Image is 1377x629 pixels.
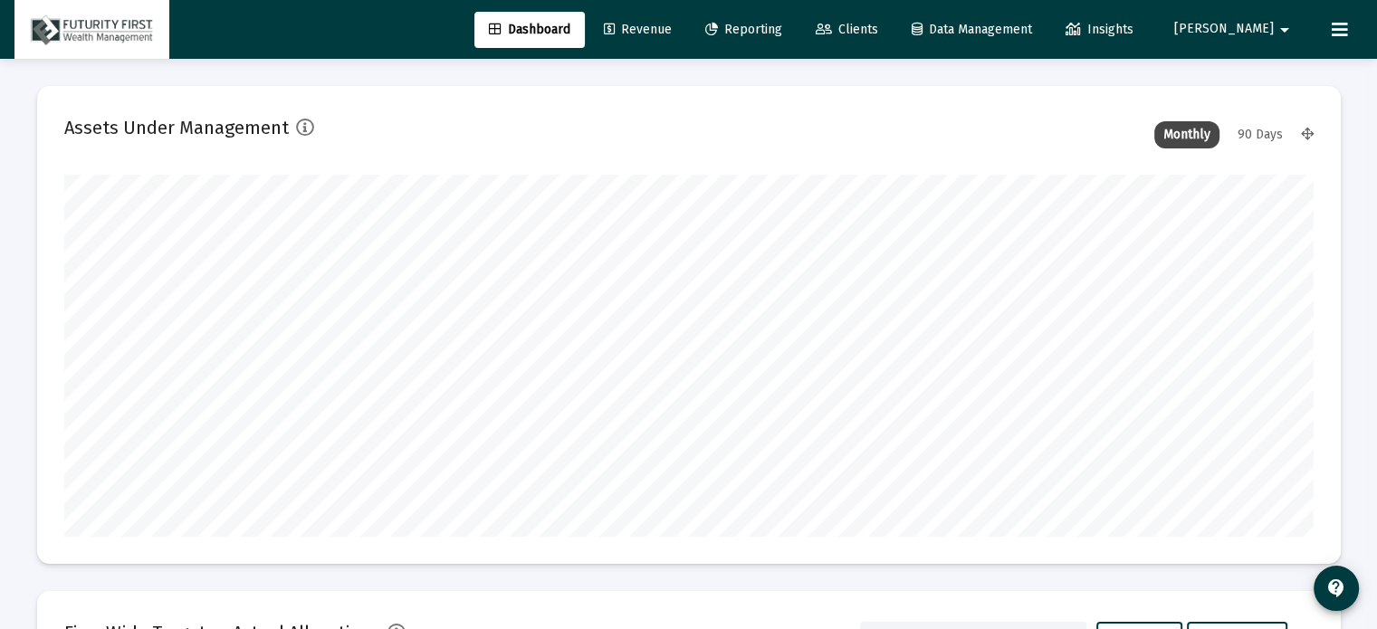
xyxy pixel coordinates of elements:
span: [PERSON_NAME] [1174,22,1274,37]
a: Dashboard [474,12,585,48]
mat-icon: contact_support [1325,577,1347,599]
a: Insights [1051,12,1148,48]
h2: Assets Under Management [64,113,289,142]
span: Dashboard [489,22,570,37]
mat-icon: arrow_drop_down [1274,12,1296,48]
a: Data Management [897,12,1047,48]
span: Insights [1066,22,1133,37]
a: Clients [801,12,893,48]
div: 90 Days [1229,121,1292,148]
span: Reporting [705,22,782,37]
span: Data Management [912,22,1032,37]
button: [PERSON_NAME] [1152,11,1317,47]
a: Reporting [691,12,797,48]
img: Dashboard [28,12,156,48]
div: Monthly [1154,121,1219,148]
span: Clients [816,22,878,37]
a: Revenue [589,12,686,48]
span: Revenue [604,22,672,37]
